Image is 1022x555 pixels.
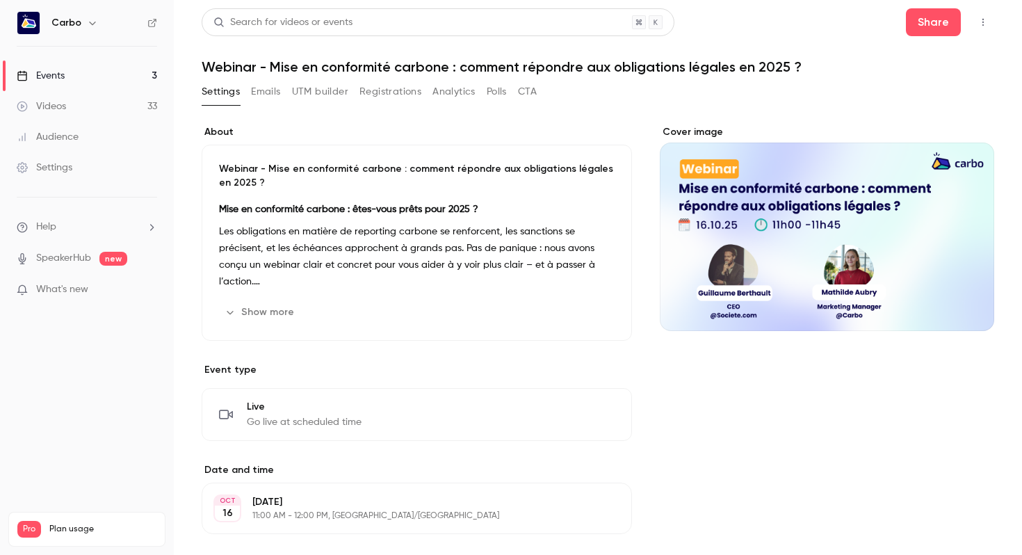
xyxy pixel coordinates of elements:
img: Carbo [17,12,40,34]
span: Live [247,400,362,414]
h1: Webinar - Mise en conformité carbone : comment répondre aux obligations légales en 2025 ? [202,58,994,75]
span: new [99,252,127,266]
button: Settings [202,81,240,103]
iframe: Noticeable Trigger [140,284,157,296]
button: Show more [219,301,302,323]
label: Date and time [202,463,632,477]
li: help-dropdown-opener [17,220,157,234]
p: 16 [222,506,233,520]
button: Polls [487,81,507,103]
span: Plan usage [49,524,156,535]
button: Registrations [359,81,421,103]
button: Analytics [432,81,476,103]
button: CTA [518,81,537,103]
button: Share [906,8,961,36]
div: Audience [17,130,79,144]
a: SpeakerHub [36,251,91,266]
p: Webinar - Mise en conformité carbone : comment répondre aux obligations légales en 2025 ? [219,162,615,190]
div: Videos [17,99,66,113]
p: Event type [202,363,632,377]
p: Les obligations en matière de reporting carbone se renforcent, les sanctions se précisent, et les... [219,223,615,290]
div: Settings [17,161,72,175]
h6: Carbo [51,16,81,30]
button: Emails [251,81,280,103]
strong: Mise en conformité carbone : êtes-vous prêts pour 2025 ? [219,204,478,214]
label: About [202,125,632,139]
p: 11:00 AM - 12:00 PM, [GEOGRAPHIC_DATA]/[GEOGRAPHIC_DATA] [252,510,558,522]
section: Cover image [660,125,994,331]
p: [DATE] [252,495,558,509]
span: Help [36,220,56,234]
button: UTM builder [292,81,348,103]
span: Pro [17,521,41,538]
label: Cover image [660,125,994,139]
span: What's new [36,282,88,297]
div: Events [17,69,65,83]
div: Search for videos or events [213,15,352,30]
span: Go live at scheduled time [247,415,362,429]
div: OCT [215,496,240,506]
